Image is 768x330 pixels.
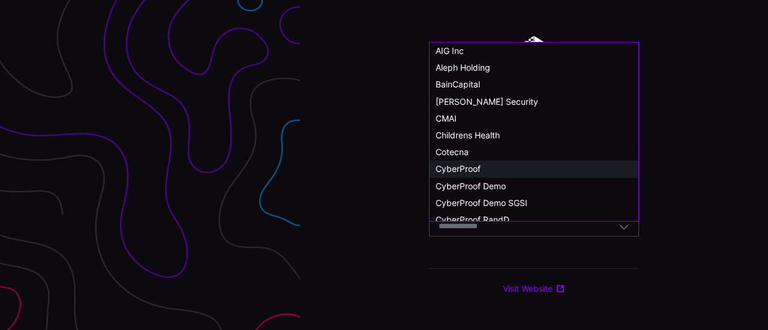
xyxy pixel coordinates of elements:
span: AIG Inc [436,46,464,56]
span: Aleph Holding [436,62,490,72]
span: CyberProof [436,164,481,174]
span: CMAI [436,113,457,123]
a: Visit Website [503,283,565,294]
span: Childrens Health [436,130,500,140]
button: Toggle options menu [619,221,629,232]
span: CyberProof Demo [436,181,506,191]
span: [PERSON_NAME] Security [436,96,538,107]
span: CyberProof RandD [436,214,509,225]
span: BainCapital [436,79,480,89]
img: npw-badge-icon-locked.svg [614,196,623,205]
span: Cotecna [436,147,469,157]
span: CyberProof Demo SGSI [436,198,527,208]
